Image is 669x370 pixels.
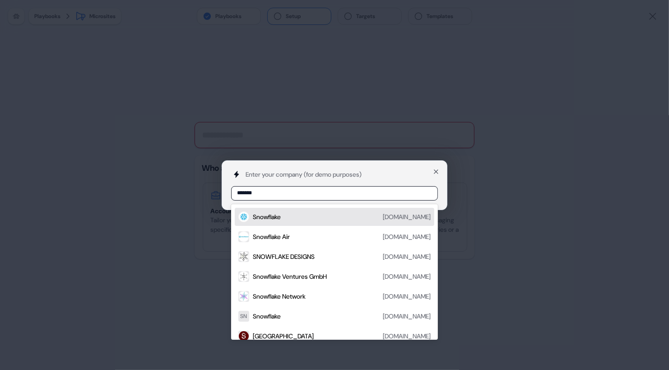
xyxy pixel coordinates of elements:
[246,170,362,179] div: Enter your company (for demo purposes)
[383,332,431,341] div: [DOMAIN_NAME]
[253,312,281,321] div: Snowflake
[241,312,247,321] div: SN
[383,312,431,321] div: [DOMAIN_NAME]
[253,332,314,341] div: [GEOGRAPHIC_DATA]
[253,232,290,241] div: Snowflake Air
[383,232,431,241] div: [DOMAIN_NAME]
[383,272,431,281] div: [DOMAIN_NAME]
[253,272,327,281] div: Snowflake Ventures GmbH
[253,292,306,301] div: Snowflake Network
[383,212,431,221] div: [DOMAIN_NAME]
[253,212,281,221] div: Snowflake
[383,292,431,301] div: [DOMAIN_NAME]
[383,252,431,261] div: [DOMAIN_NAME]
[253,252,315,261] div: SNOWFLAKE DESIGNS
